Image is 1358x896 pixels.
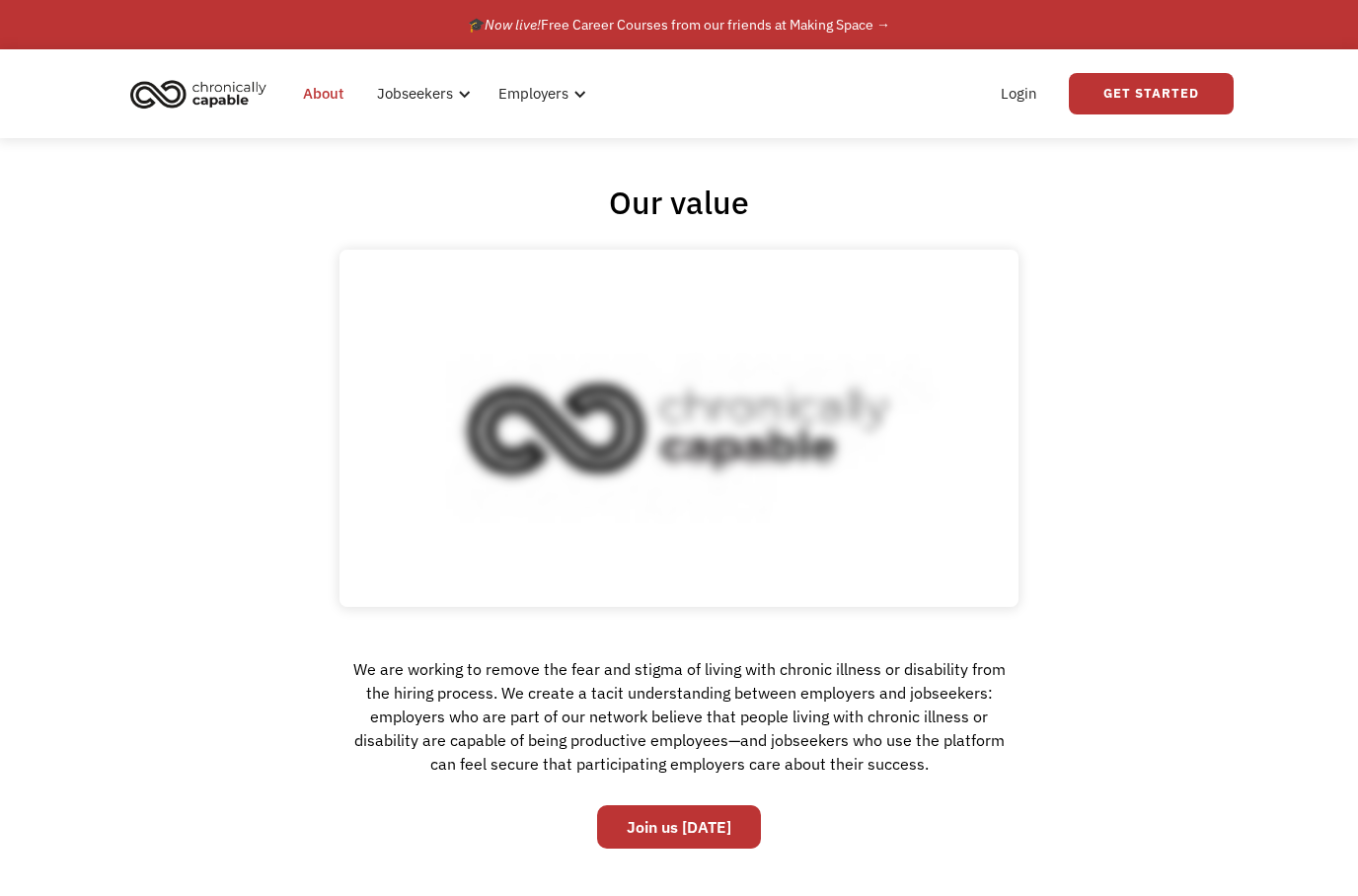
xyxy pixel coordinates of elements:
[124,72,272,115] img: Chronically Capable logo
[609,183,749,222] h1: Our value
[989,62,1049,125] a: Login
[498,82,568,106] div: Employers
[468,13,890,37] div: 🎓 Free Career Courses from our friends at Making Space →
[339,652,1018,795] div: We are working to remove the fear and stigma of living with chronic illness or disability from th...
[124,72,281,115] a: home
[1069,73,1234,114] a: Get Started
[597,805,761,849] a: Join us [DATE]
[377,82,453,106] div: Jobseekers
[487,62,592,125] div: Employers
[485,16,541,34] em: Now live!
[365,62,477,125] div: Jobseekers
[291,62,355,125] a: About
